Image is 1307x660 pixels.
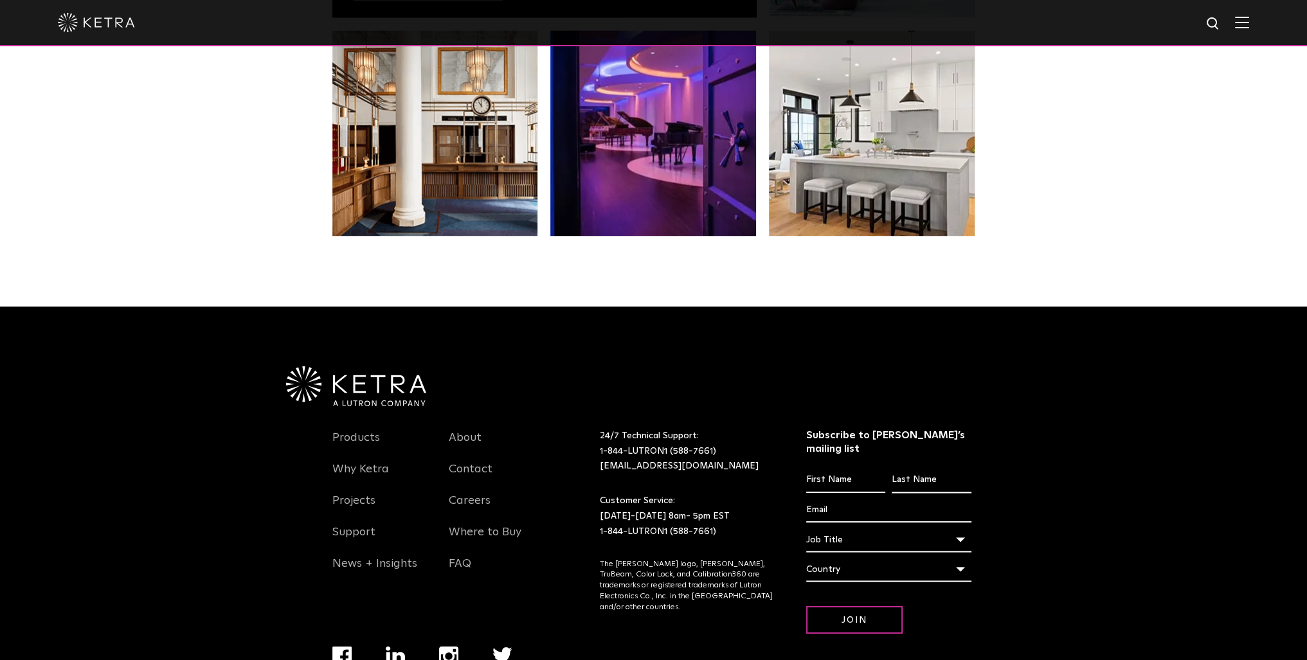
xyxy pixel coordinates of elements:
input: Last Name [892,468,971,492]
input: First Name [806,468,885,492]
a: Products [332,431,380,460]
img: search icon [1205,16,1221,32]
a: Contact [449,462,492,492]
div: Navigation Menu [449,429,546,586]
div: Job Title [806,528,971,552]
a: Support [332,525,375,555]
p: 24/7 Technical Support: [600,429,774,474]
a: 1-844-LUTRON1 (588-7661) [600,527,716,536]
a: Projects [332,494,375,523]
p: Customer Service: [DATE]-[DATE] 8am- 5pm EST [600,494,774,539]
a: 1-844-LUTRON1 (588-7661) [600,447,716,456]
a: Where to Buy [449,525,521,555]
a: Why Ketra [332,462,389,492]
a: About [449,431,482,460]
a: Careers [449,494,491,523]
a: FAQ [449,557,471,586]
img: ketra-logo-2019-white [58,13,135,32]
a: News + Insights [332,557,417,586]
img: Ketra-aLutronCo_White_RGB [286,366,426,406]
p: The [PERSON_NAME] logo, [PERSON_NAME], TruBeam, Color Lock, and Calibration360 are trademarks or ... [600,559,774,613]
a: [EMAIL_ADDRESS][DOMAIN_NAME] [600,461,759,470]
img: Hamburger%20Nav.svg [1235,16,1249,28]
div: Country [806,557,971,582]
h3: Subscribe to [PERSON_NAME]’s mailing list [806,429,971,456]
input: Email [806,498,971,522]
div: Navigation Menu [332,429,430,586]
input: Join [806,606,903,634]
